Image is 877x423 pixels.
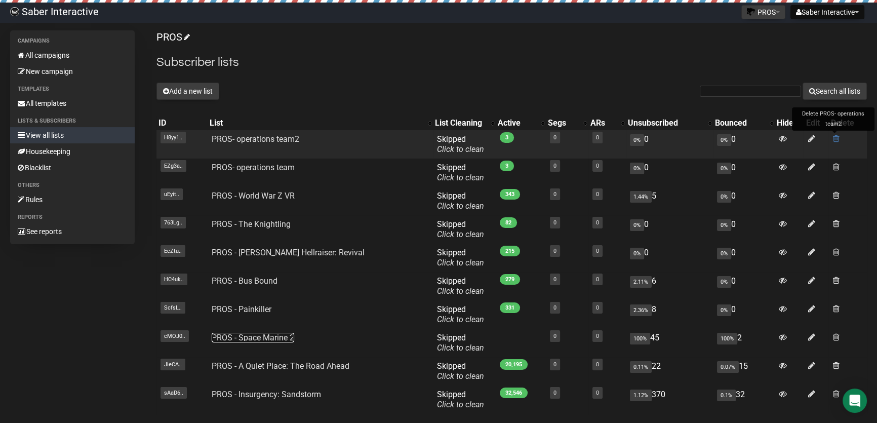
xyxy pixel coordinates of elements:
[10,47,135,63] a: All campaigns
[630,333,650,344] span: 100%
[437,219,484,239] span: Skipped
[161,330,189,342] span: cMOJ0..
[500,132,514,143] span: 3
[500,189,520,200] span: 343
[626,130,713,159] td: 0
[437,333,484,353] span: Skipped
[161,188,183,200] span: uEyit..
[741,5,785,19] button: PROS
[437,163,484,182] span: Skipped
[212,134,299,144] a: PROS- operations team2
[626,159,713,187] td: 0
[161,217,186,228] span: 763Lg..
[626,215,713,244] td: 0
[713,329,775,357] td: 2
[630,276,652,288] span: 2.11%
[553,219,556,226] a: 0
[553,191,556,198] a: 0
[437,144,484,154] a: Click to clean
[437,286,484,296] a: Click to clean
[437,276,484,296] span: Skipped
[717,390,736,401] span: 0.1%
[596,333,599,339] a: 0
[626,357,713,386] td: 22
[626,272,713,300] td: 6
[630,134,644,146] span: 0%
[10,160,135,176] a: Blacklist
[717,163,731,174] span: 0%
[161,302,185,314] span: ScfsL..
[717,134,731,146] span: 0%
[715,118,765,128] div: Bounced
[717,219,731,231] span: 0%
[500,217,517,228] span: 82
[437,173,484,182] a: Click to clean
[590,118,616,128] div: ARs
[626,244,713,272] td: 0
[156,116,208,130] th: ID: No sort applied, sorting is disabled
[596,134,599,141] a: 0
[717,248,731,259] span: 0%
[553,304,556,311] a: 0
[10,35,135,47] li: Campaigns
[630,304,652,316] span: 2.36%
[626,386,713,414] td: 370
[630,390,652,401] span: 1.12%
[553,390,556,396] a: 0
[437,390,484,409] span: Skipped
[433,116,496,130] th: List Cleaning: No sort applied, activate to apply an ascending sort
[553,163,556,169] a: 0
[596,219,599,226] a: 0
[156,31,188,43] a: PROS
[500,246,520,256] span: 215
[790,5,864,19] button: Saber Interactive
[596,276,599,283] a: 0
[626,300,713,329] td: 8
[553,333,556,339] a: 0
[717,276,731,288] span: 0%
[713,116,775,130] th: Bounced: No sort applied, activate to apply an ascending sort
[775,116,804,130] th: Hide: No sort applied, sorting is disabled
[435,118,486,128] div: List Cleaning
[212,276,277,286] a: PROS - Bus Bound
[156,83,219,100] button: Add a new list
[210,118,423,128] div: List
[713,244,775,272] td: 0
[496,116,546,130] th: Active: No sort applied, activate to apply an ascending sort
[713,215,775,244] td: 0
[498,118,536,128] div: Active
[713,130,775,159] td: 0
[596,191,599,198] a: 0
[713,159,775,187] td: 0
[10,7,19,16] img: ec1bccd4d48495f5e7d53d9a520ba7e5
[10,127,135,143] a: View all lists
[212,219,291,229] a: PROS - The Knightling
[500,359,528,370] span: 20,195
[792,107,874,131] div: Delete PROS- operations team2
[158,118,206,128] div: ID
[546,116,588,130] th: Segs: No sort applied, activate to apply an ascending sort
[630,361,652,373] span: 0.11%
[713,357,775,386] td: 15
[803,83,867,100] button: Search all lists
[777,118,802,128] div: Hide
[628,118,703,128] div: Unsubscribed
[437,371,484,381] a: Click to clean
[747,8,755,16] img: favicons
[212,361,349,371] a: PROS - A Quiet Place: The Road Ahead
[437,400,484,409] a: Click to clean
[596,390,599,396] a: 0
[437,134,484,154] span: Skipped
[843,389,867,413] div: Open Intercom Messenger
[212,191,295,201] a: PROS - World War Z VR
[161,245,185,257] span: EcZtu..
[437,304,484,324] span: Skipped
[500,302,520,313] span: 331
[437,361,484,381] span: Skipped
[437,248,484,267] span: Skipped
[548,118,578,128] div: Segs
[596,304,599,311] a: 0
[713,187,775,215] td: 0
[500,161,514,171] span: 3
[437,191,484,211] span: Skipped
